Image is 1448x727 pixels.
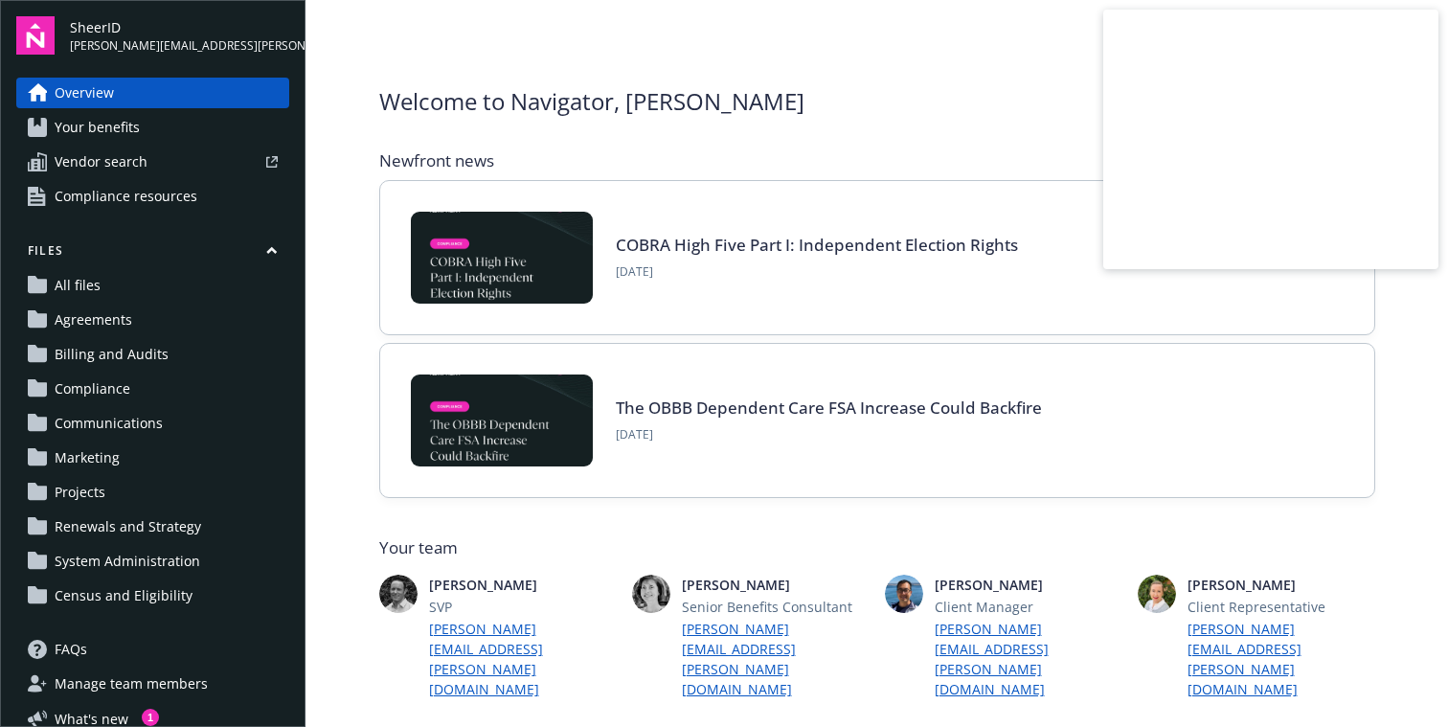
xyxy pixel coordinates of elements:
a: Compliance [16,374,289,404]
span: Projects [55,477,105,508]
span: System Administration [55,546,200,577]
a: Renewals and Strategy [16,511,289,542]
a: Vendor search [16,147,289,177]
span: [PERSON_NAME] [682,575,870,595]
a: Overview [16,78,289,108]
span: Renewals and Strategy [55,511,201,542]
a: Your benefits [16,112,289,143]
a: [PERSON_NAME][EMAIL_ADDRESS][PERSON_NAME][DOMAIN_NAME] [682,619,870,699]
span: Newfront news [379,149,494,172]
span: Billing and Audits [55,339,169,370]
button: SheerID[PERSON_NAME][EMAIL_ADDRESS][PERSON_NAME][DOMAIN_NAME] [70,16,289,55]
span: Agreements [55,305,132,335]
span: Compliance resources [55,181,197,212]
button: Files [16,242,289,266]
img: BLOG-Card Image - Compliance - OBBB Dep Care FSA - 08-01-25.jpg [411,375,593,466]
img: photo [379,575,418,613]
a: Census and Eligibility [16,580,289,611]
span: Vendor search [55,147,147,177]
span: Welcome to Navigator , [PERSON_NAME] [379,84,804,119]
span: Compliance [55,374,130,404]
a: Communications [16,408,289,439]
img: photo [885,575,923,613]
span: SheerID [70,17,289,37]
span: Census and Eligibility [55,580,192,611]
a: COBRA High Five Part I: Independent Election Rights [616,234,1018,256]
a: Projects [16,477,289,508]
a: [PERSON_NAME][EMAIL_ADDRESS][PERSON_NAME][DOMAIN_NAME] [935,619,1122,699]
a: Agreements [16,305,289,335]
span: SVP [429,597,617,617]
a: [PERSON_NAME][EMAIL_ADDRESS][PERSON_NAME][DOMAIN_NAME] [1188,619,1375,699]
a: Compliance resources [16,181,289,212]
span: Senior Benefits Consultant [682,597,870,617]
span: [PERSON_NAME][EMAIL_ADDRESS][PERSON_NAME][DOMAIN_NAME] [70,37,289,55]
a: Marketing [16,443,289,473]
a: Billing and Audits [16,339,289,370]
span: FAQs [55,634,87,665]
img: photo [632,575,670,613]
span: Communications [55,408,163,439]
a: The OBBB Dependent Care FSA Increase Could Backfire [616,397,1042,419]
span: All files [55,270,101,301]
a: All files [16,270,289,301]
span: [DATE] [616,263,1018,281]
span: Manage team members [55,669,208,699]
div: 1 [142,707,159,724]
span: Overview [55,78,114,108]
span: [DATE] [616,426,1042,443]
a: System Administration [16,546,289,577]
span: Your benefits [55,112,140,143]
span: Client Representative [1188,597,1375,617]
span: [PERSON_NAME] [1188,575,1375,595]
span: [PERSON_NAME] [429,575,617,595]
img: navigator-logo.svg [16,16,55,55]
a: Manage team members [16,669,289,699]
img: BLOG-Card Image - Compliance - COBRA High Five Pt 1 07-18-25.jpg [411,212,593,304]
span: Your team [379,536,1375,559]
img: photo [1138,575,1176,613]
a: [PERSON_NAME][EMAIL_ADDRESS][PERSON_NAME][DOMAIN_NAME] [429,619,617,699]
span: Marketing [55,443,120,473]
span: Client Manager [935,597,1122,617]
span: [PERSON_NAME] [935,575,1122,595]
a: FAQs [16,634,289,665]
